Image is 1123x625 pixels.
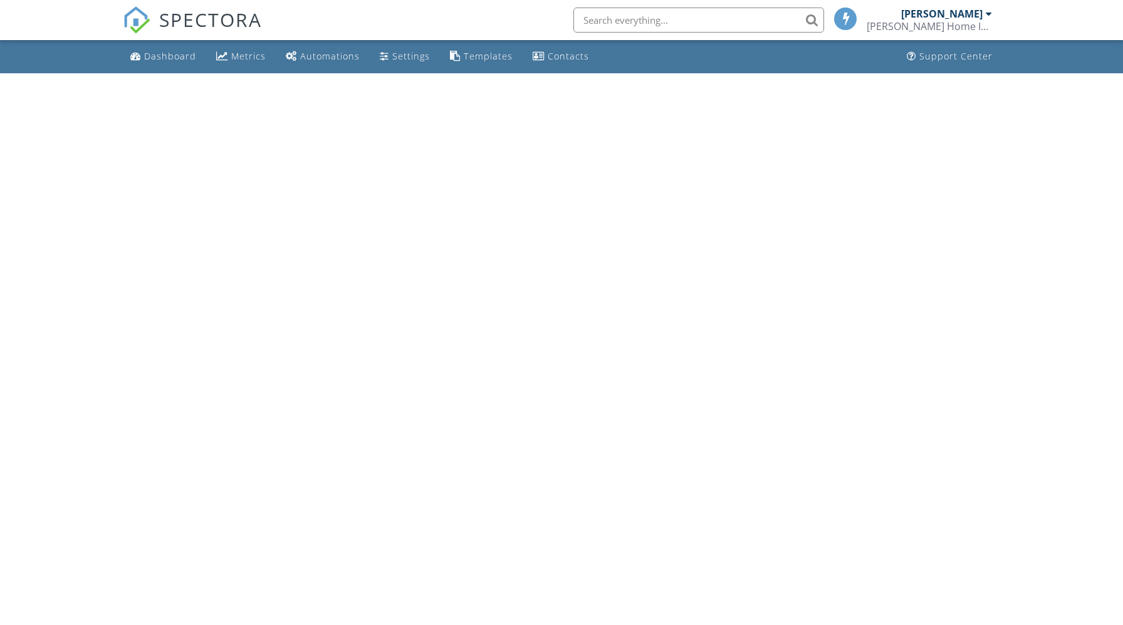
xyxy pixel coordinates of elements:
div: Dashboard [144,50,196,62]
a: SPECTORA [123,17,262,43]
input: Search everything... [573,8,824,33]
a: Automations (Basic) [281,45,365,68]
a: Settings [375,45,435,68]
a: Support Center [902,45,998,68]
div: Contacts [548,50,589,62]
div: Metrics [231,50,266,62]
a: Dashboard [125,45,201,68]
div: Settings [392,50,430,62]
a: Metrics [211,45,271,68]
img: The Best Home Inspection Software - Spectora [123,6,150,34]
div: [PERSON_NAME] [901,8,983,20]
div: Herron Home Inspections, LLC [867,20,992,33]
a: Templates [445,45,518,68]
div: Automations [300,50,360,62]
span: SPECTORA [159,6,262,33]
a: Contacts [528,45,594,68]
div: Support Center [919,50,993,62]
div: Templates [464,50,513,62]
